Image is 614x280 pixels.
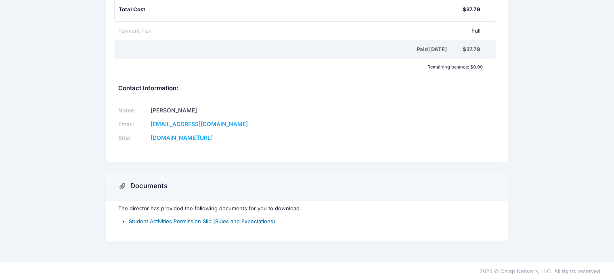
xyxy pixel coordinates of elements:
[118,118,148,131] td: Email:
[118,27,152,35] div: Payment Plan
[119,6,463,14] div: Total Cost
[118,85,496,92] h5: Contact Information:
[118,104,148,118] td: Name:
[120,46,463,54] div: Paid [DATE]
[130,182,168,190] h3: Documents
[463,6,480,14] div: $37.79
[480,268,602,274] span: 2025 © Camp Network, LLC. All rights reserved.
[151,134,213,141] a: [DOMAIN_NAME][URL]
[129,218,275,224] a: Student Activities Permission Slip (Rules and Expectations)
[152,27,480,35] div: Full
[118,131,148,145] td: Site:
[118,205,496,213] p: The director has provided the following documents for you to download.
[463,46,480,54] div: $37.79
[151,120,248,127] a: [EMAIL_ADDRESS][DOMAIN_NAME]
[114,64,487,69] div: Remaining balance: $0.00
[148,104,296,118] td: [PERSON_NAME]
